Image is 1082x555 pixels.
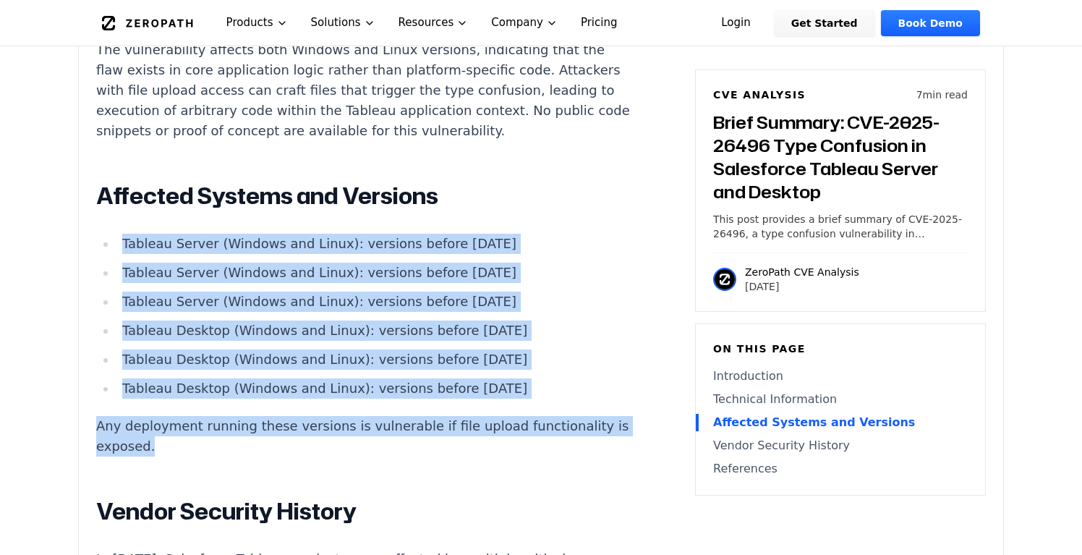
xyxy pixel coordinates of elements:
p: Any deployment running these versions is vulnerable if file upload functionality is exposed. [96,416,634,457]
img: ZeroPath CVE Analysis [713,268,736,291]
a: Vendor Security History [713,437,968,454]
h2: Affected Systems and Versions [96,182,634,211]
a: Technical Information [713,391,968,408]
a: Book Demo [881,10,980,36]
li: Tableau Desktop (Windows and Linux): versions before [DATE] [116,321,634,341]
p: The vulnerability affects both Windows and Linux versions, indicating that the flaw exists in cor... [96,40,634,141]
li: Tableau Server (Windows and Linux): versions before [DATE] [116,234,634,254]
a: Login [704,10,768,36]
a: Get Started [774,10,875,36]
a: References [713,460,968,478]
h6: CVE Analysis [713,88,806,102]
li: Tableau Server (Windows and Linux): versions before [DATE] [116,292,634,312]
li: Tableau Server (Windows and Linux): versions before [DATE] [116,263,634,283]
p: [DATE] [745,279,859,294]
li: Tableau Desktop (Windows and Linux): versions before [DATE] [116,378,634,399]
h2: Vendor Security History [96,497,634,526]
a: Introduction [713,368,968,385]
h6: On this page [713,342,968,356]
a: Affected Systems and Versions [713,414,968,431]
p: This post provides a brief summary of CVE-2025-26496, a type confusion vulnerability in Salesforc... [713,212,968,241]
p: 7 min read [916,88,968,102]
p: ZeroPath CVE Analysis [745,265,859,279]
h3: Brief Summary: CVE-2025-26496 Type Confusion in Salesforce Tableau Server and Desktop [713,111,968,203]
li: Tableau Desktop (Windows and Linux): versions before [DATE] [116,349,634,370]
